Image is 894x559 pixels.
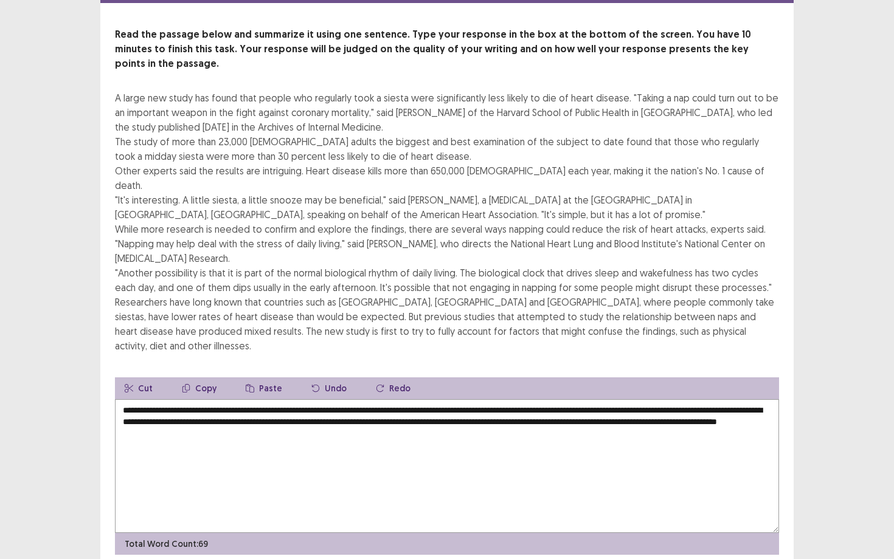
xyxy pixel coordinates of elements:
[115,27,779,71] p: Read the passage below and summarize it using one sentence. Type your response in the box at the ...
[115,377,162,399] button: Cut
[172,377,226,399] button: Copy
[366,377,420,399] button: Redo
[125,538,208,550] p: Total Word Count: 69
[115,91,779,353] div: A large new study has found that people who regularly took a siesta were significantly less likel...
[236,377,292,399] button: Paste
[302,377,356,399] button: Undo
